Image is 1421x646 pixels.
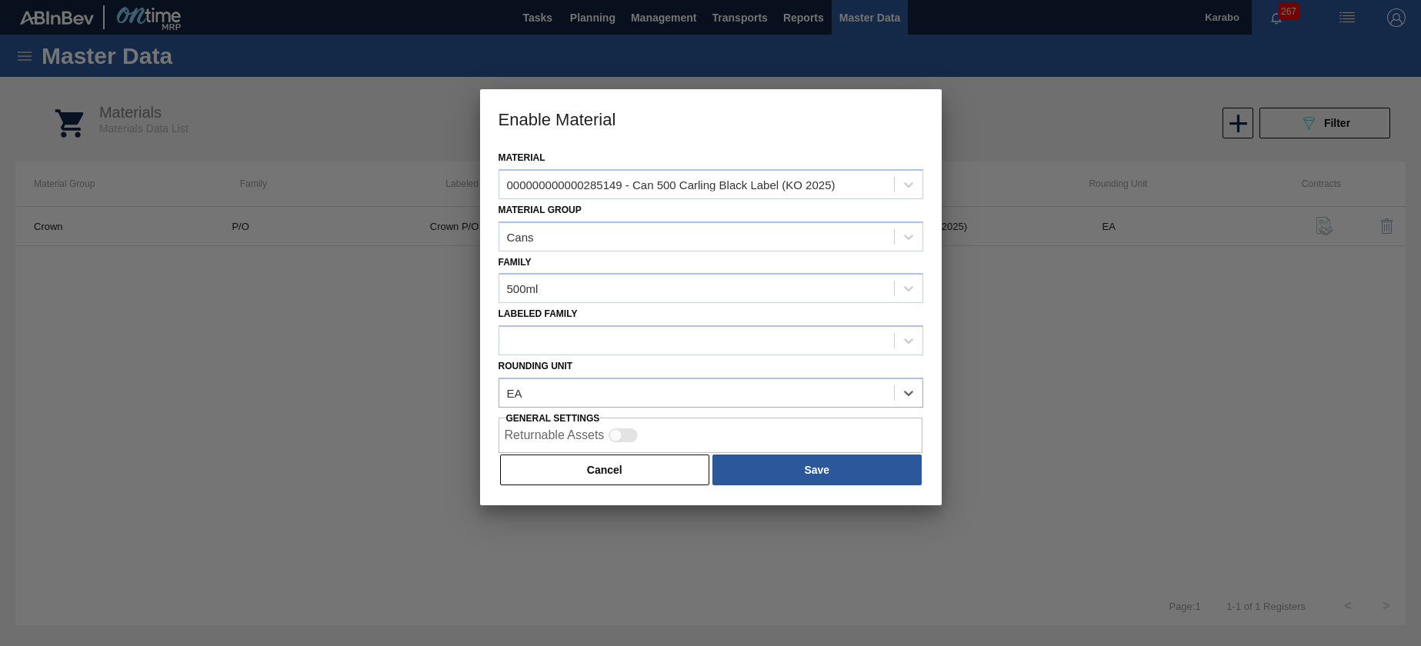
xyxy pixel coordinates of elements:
label: Labeled Family [499,308,578,319]
div: Cans [507,230,534,243]
button: Cancel [500,455,710,485]
label: Family [499,257,532,268]
div: 500ml [507,282,539,295]
label: Rounding Unit [499,361,573,371]
label: Material [499,152,545,163]
h3: Enable Material [480,89,942,148]
div: 000000000000285149 - Can 500 Carling Black Label (KO 2025) [507,178,836,191]
label: Returnable Assets [505,428,605,441]
button: Save [712,455,921,485]
label: Material Group [499,205,582,215]
div: EA [507,386,522,399]
label: General settings [506,413,600,424]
